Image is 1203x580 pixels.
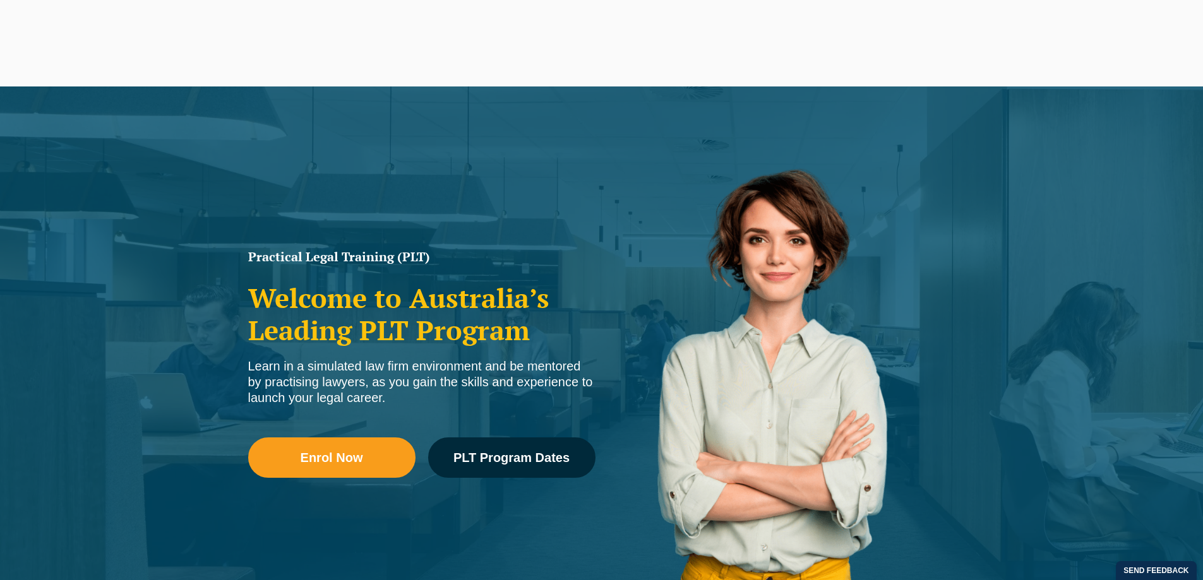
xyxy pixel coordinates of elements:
[428,437,596,478] a: PLT Program Dates
[301,451,363,464] span: Enrol Now
[248,251,596,263] h1: Practical Legal Training (PLT)
[248,282,596,346] h2: Welcome to Australia’s Leading PLT Program
[248,358,596,406] div: Learn in a simulated law firm environment and be mentored by practising lawyers, as you gain the ...
[453,451,570,464] span: PLT Program Dates
[248,437,416,478] a: Enrol Now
